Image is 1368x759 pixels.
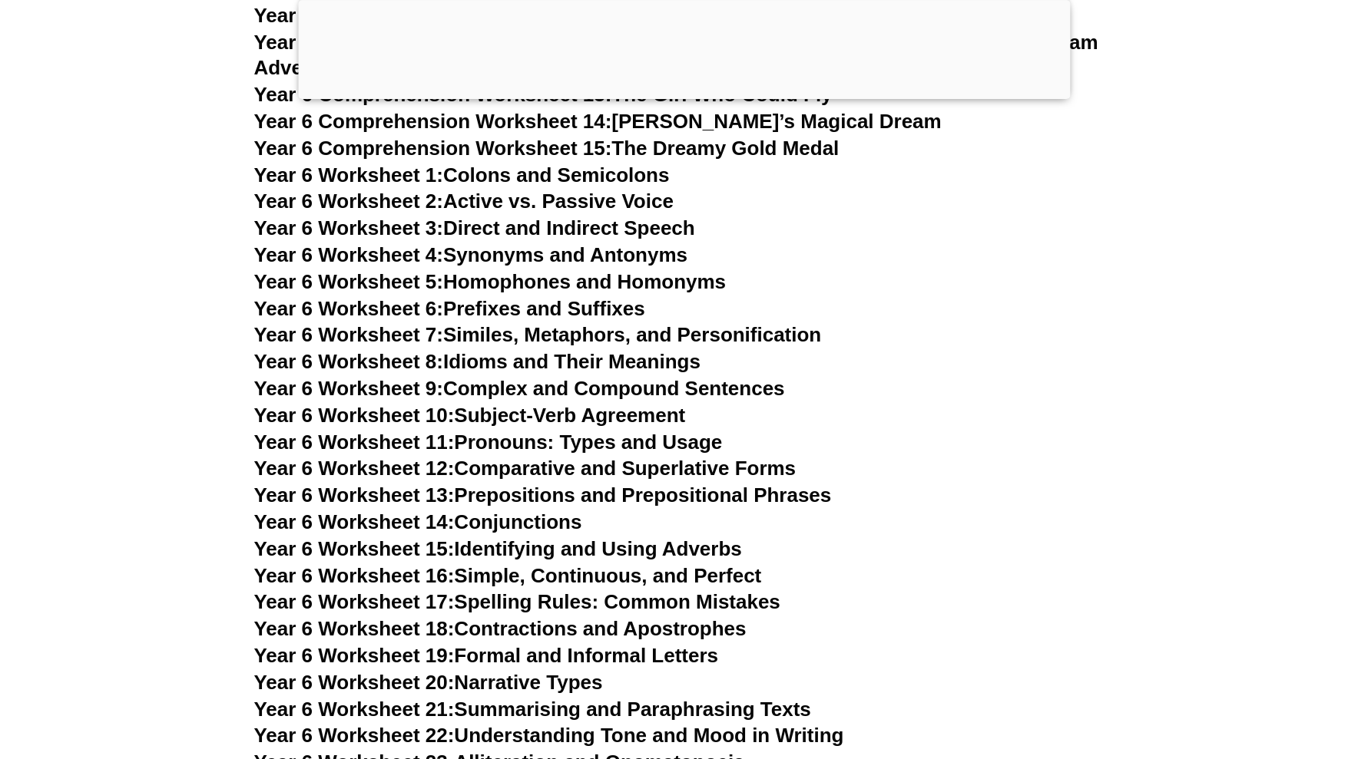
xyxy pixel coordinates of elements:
[254,483,832,507] a: Year 6 Worksheet 13:Prepositions and Prepositional Phrases
[254,323,444,346] span: Year 6 Worksheet 7:
[254,83,612,106] span: Year 6 Comprehension Worksheet 13:
[254,377,444,400] span: Year 6 Worksheet 9:
[254,297,645,320] a: Year 6 Worksheet 6:Prefixes and Suffixes
[254,644,719,667] a: Year 6 Worksheet 19:Formal and Informal Letters
[254,350,701,373] a: Year 6 Worksheet 8:Idioms and Their Meanings
[254,457,797,480] a: Year 6 Worksheet 12:Comparative and Superlative Forms
[254,216,444,239] span: Year 6 Worksheet 3:
[254,431,455,454] span: Year 6 Worksheet 11:
[254,564,455,587] span: Year 6 Worksheet 16:
[254,243,688,266] a: Year 6 Worksheet 4:Synonyms and Antonyms
[254,31,1098,80] a: Year 6 Comprehension Worksheet 12:[PERSON_NAME] and the Cave of Sharks: A Dream Adventure
[254,323,822,346] a: Year 6 Worksheet 7:Similes, Metaphors, and Personification
[254,190,444,213] span: Year 6 Worksheet 2:
[254,617,747,640] a: Year 6 Worksheet 18:Contractions and Apostrophes
[254,564,762,587] a: Year 6 Worksheet 16:Simple, Continuous, and Perfect
[254,724,455,747] span: Year 6 Worksheet 22:
[254,671,603,694] a: Year 6 Worksheet 20:Narrative Types
[254,510,455,533] span: Year 6 Worksheet 14:
[254,216,695,239] a: Year 6 Worksheet 3:Direct and Indirect Speech
[1112,586,1368,759] iframe: Chat Widget
[254,270,444,293] span: Year 6 Worksheet 5:
[254,431,723,454] a: Year 6 Worksheet 11:Pronouns: Types and Usage
[254,537,742,560] a: Year 6 Worksheet 15:Identifying and Using Adverbs
[254,4,966,27] a: Year 6 Comprehension Worksheet 11:[PERSON_NAME]'s Dream Adventure
[254,163,670,186] a: Year 6 Worksheet 1:Colons and Semicolons
[254,724,844,747] a: Year 6 Worksheet 22:Understanding Tone and Mood in Writing
[254,110,612,133] span: Year 6 Comprehension Worksheet 14:
[254,590,455,613] span: Year 6 Worksheet 17:
[254,137,840,160] a: Year 6 Comprehension Worksheet 15:The Dreamy Gold Medal
[254,110,942,133] a: Year 6 Comprehension Worksheet 14:[PERSON_NAME]’s Magical Dream
[254,590,780,613] a: Year 6 Worksheet 17:Spelling Rules: Common Mistakes
[254,698,811,721] a: Year 6 Worksheet 21:Summarising and Paraphrasing Texts
[254,698,455,721] span: Year 6 Worksheet 21:
[254,31,612,54] span: Year 6 Comprehension Worksheet 12:
[254,617,455,640] span: Year 6 Worksheet 18:
[254,404,455,427] span: Year 6 Worksheet 10:
[254,377,785,400] a: Year 6 Worksheet 9:Complex and Compound Sentences
[254,243,444,266] span: Year 6 Worksheet 4:
[254,537,455,560] span: Year 6 Worksheet 15:
[254,270,727,293] a: Year 6 Worksheet 5:Homophones and Homonyms
[254,83,833,106] a: Year 6 Comprehension Worksheet 13:The Girl Who Could Fly
[254,137,612,160] span: Year 6 Comprehension Worksheet 15:
[254,510,582,533] a: Year 6 Worksheet 14:Conjunctions
[254,350,444,373] span: Year 6 Worksheet 8:
[254,483,455,507] span: Year 6 Worksheet 13:
[254,190,674,213] a: Year 6 Worksheet 2:Active vs. Passive Voice
[254,4,612,27] span: Year 6 Comprehension Worksheet 11:
[254,297,444,320] span: Year 6 Worksheet 6:
[254,644,455,667] span: Year 6 Worksheet 19:
[254,404,686,427] a: Year 6 Worksheet 10:Subject-Verb Agreement
[254,671,455,694] span: Year 6 Worksheet 20:
[254,457,455,480] span: Year 6 Worksheet 12:
[254,163,444,186] span: Year 6 Worksheet 1:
